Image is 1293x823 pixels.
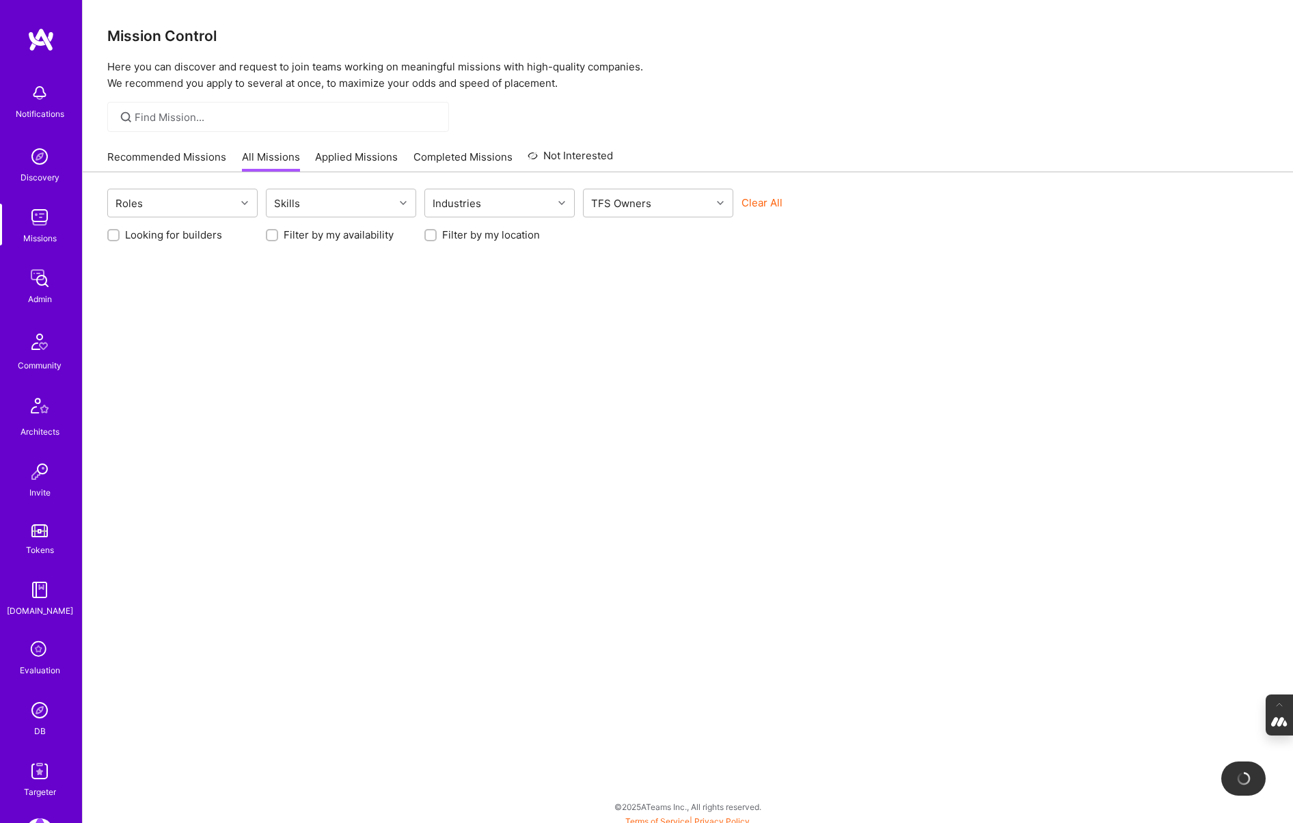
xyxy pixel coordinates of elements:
[107,27,1268,44] h3: Mission Control
[1236,770,1252,787] img: loading
[429,193,485,213] div: Industries
[31,524,48,537] img: tokens
[271,193,303,213] div: Skills
[23,392,56,424] img: Architects
[118,109,134,125] i: icon SearchGrey
[315,150,398,172] a: Applied Missions
[741,195,782,210] button: Clear All
[112,193,146,213] div: Roles
[29,485,51,500] div: Invite
[413,150,513,172] a: Completed Missions
[27,637,53,663] i: icon SelectionTeam
[20,663,60,677] div: Evaluation
[107,59,1268,92] p: Here you can discover and request to join teams working on meaningful missions with high-quality ...
[7,604,73,618] div: [DOMAIN_NAME]
[26,79,53,107] img: bell
[23,231,57,245] div: Missions
[26,697,53,724] img: Admin Search
[528,148,613,172] a: Not Interested
[26,757,53,785] img: Skill Targeter
[23,325,56,358] img: Community
[26,143,53,170] img: discovery
[284,228,394,242] label: Filter by my availability
[107,150,226,172] a: Recommended Missions
[21,424,59,439] div: Architects
[26,458,53,485] img: Invite
[24,785,56,799] div: Targeter
[400,200,407,206] i: icon Chevron
[135,110,439,124] input: Find Mission...
[18,358,62,373] div: Community
[241,200,248,206] i: icon Chevron
[717,200,724,206] i: icon Chevron
[16,107,64,121] div: Notifications
[442,228,540,242] label: Filter by my location
[26,576,53,604] img: guide book
[242,150,300,172] a: All Missions
[588,193,655,213] div: TFS Owners
[26,265,53,292] img: admin teamwork
[27,27,55,52] img: logo
[26,543,54,557] div: Tokens
[26,204,53,231] img: teamwork
[125,228,222,242] label: Looking for builders
[28,292,52,306] div: Admin
[21,170,59,185] div: Discovery
[558,200,565,206] i: icon Chevron
[34,724,46,738] div: DB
